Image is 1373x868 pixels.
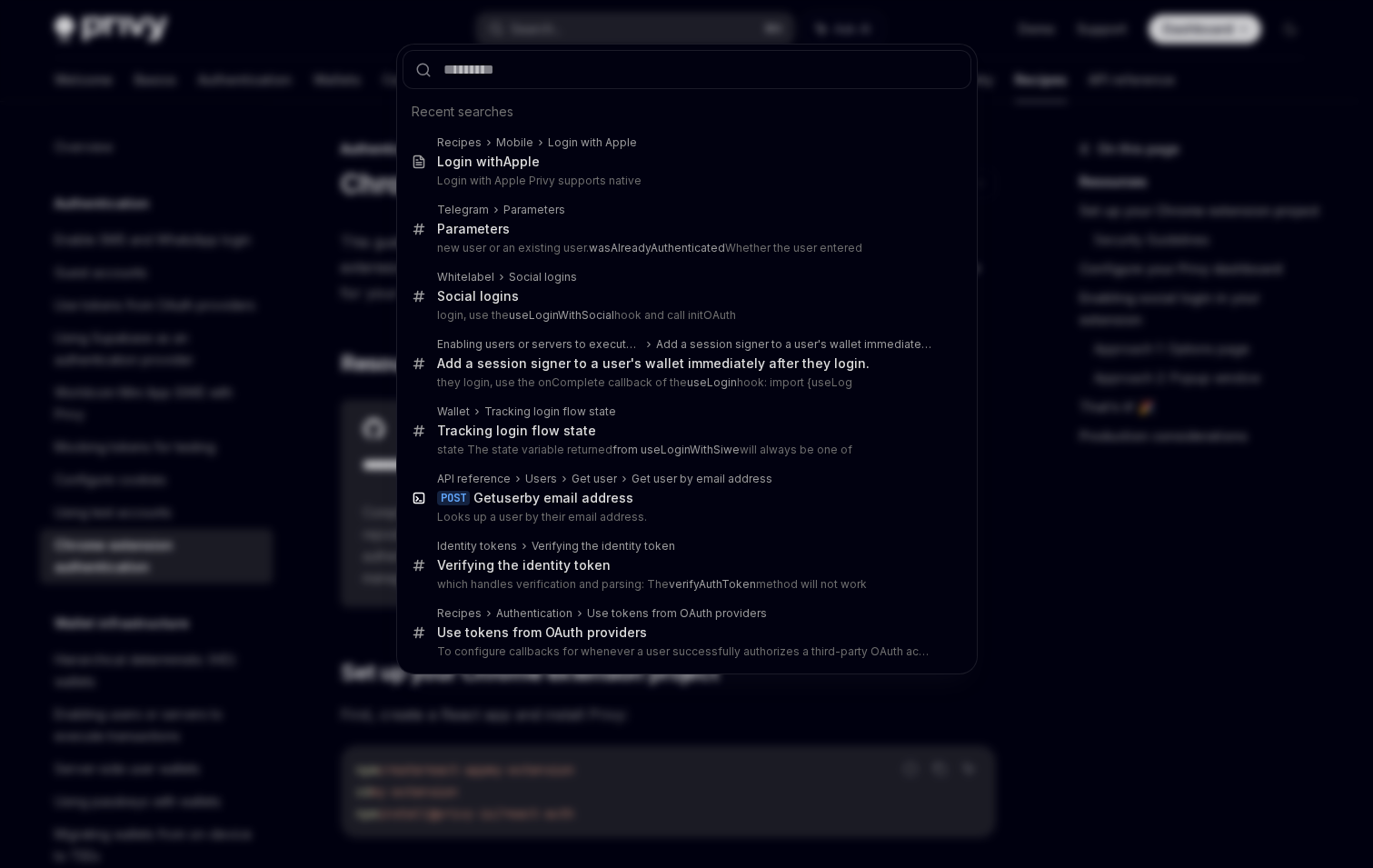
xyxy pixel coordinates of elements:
div: Use tokens from OAuth providers [437,624,647,641]
div: Parameters [503,203,565,217]
div: Verifying the identity token [437,557,611,574]
div: POST [437,491,470,505]
div: Recipes [437,135,482,150]
div: Telegram [437,203,489,217]
p: To configure callbacks for whenever a user successfully authorizes a third-party OAuth account, use [437,644,933,659]
span: Recent searches [412,103,513,121]
div: Parameters [437,221,510,237]
div: Tracking login flow state [484,404,616,419]
b: from useLoginWithSiwe [612,443,740,456]
div: Tracking login flow state [437,423,596,439]
p: new user or an existing user. Whether the user entered [437,241,933,255]
b: user [496,490,524,505]
div: Verifying the identity token [532,539,675,554]
div: Login with Apple [548,135,637,150]
p: Login with Apple Privy supports native [437,174,933,188]
div: Recipes [437,606,482,621]
p: they login, use the onComplete callback of the hook: import {useLog [437,375,933,390]
div: Add a session signer to a user's wallet immediately after they login. [437,355,870,372]
div: Get by email address [473,490,633,506]
div: Social logins [509,270,577,284]
div: Enabling users or servers to execute transactions [437,337,642,352]
div: Identity tokens [437,539,517,554]
div: Authentication [496,606,572,621]
div: Users [525,472,557,486]
div: Wallet [437,404,470,419]
b: useLogin [687,375,737,389]
div: API reference [437,472,511,486]
b: useLoginWithSocial [509,308,614,322]
b: Apple [503,154,540,169]
div: Add a session signer to a user's wallet immediately after they login. [656,337,932,352]
div: Social logins [437,288,519,304]
p: login, use the hook and call initOAuth [437,308,933,323]
div: Mobile [496,135,533,150]
div: Get user by email address [632,472,772,486]
b: verifyAuthToken [669,577,756,591]
p: state The state variable returned will always be one of [437,443,933,457]
div: Login with [437,154,540,170]
div: Get user [572,472,617,486]
div: Use tokens from OAuth providers [587,606,767,621]
p: Looks up a user by their email address. [437,510,933,524]
b: wasAlreadyAuthenticated [589,241,725,254]
div: Whitelabel [437,270,494,284]
p: which handles verification and parsing: The method will not work [437,577,933,592]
